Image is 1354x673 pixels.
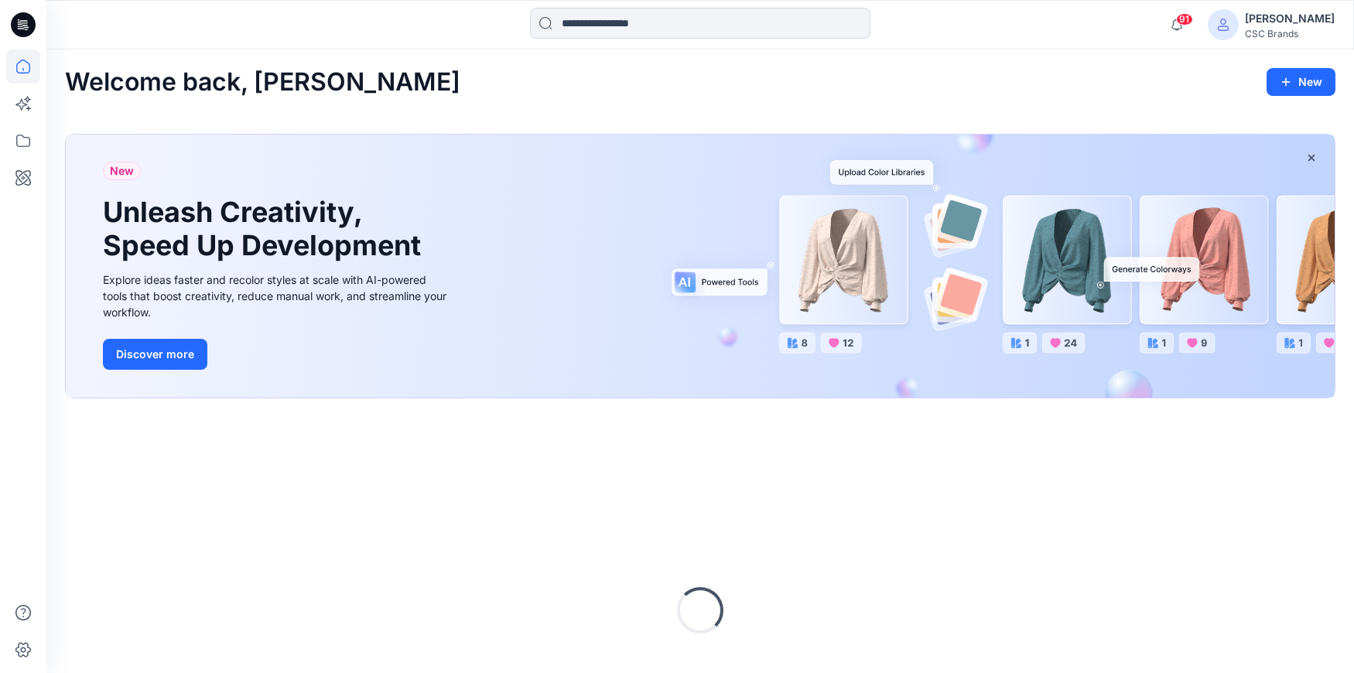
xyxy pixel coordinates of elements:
[1176,13,1193,26] span: 91
[103,196,428,262] h1: Unleash Creativity, Speed Up Development
[1245,9,1335,28] div: [PERSON_NAME]
[1217,19,1229,31] svg: avatar
[1245,28,1335,39] div: CSC Brands
[103,339,451,370] a: Discover more
[110,162,134,180] span: New
[1267,68,1335,96] button: New
[103,339,207,370] button: Discover more
[65,68,460,97] h2: Welcome back, [PERSON_NAME]
[103,272,451,320] div: Explore ideas faster and recolor styles at scale with AI-powered tools that boost creativity, red...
